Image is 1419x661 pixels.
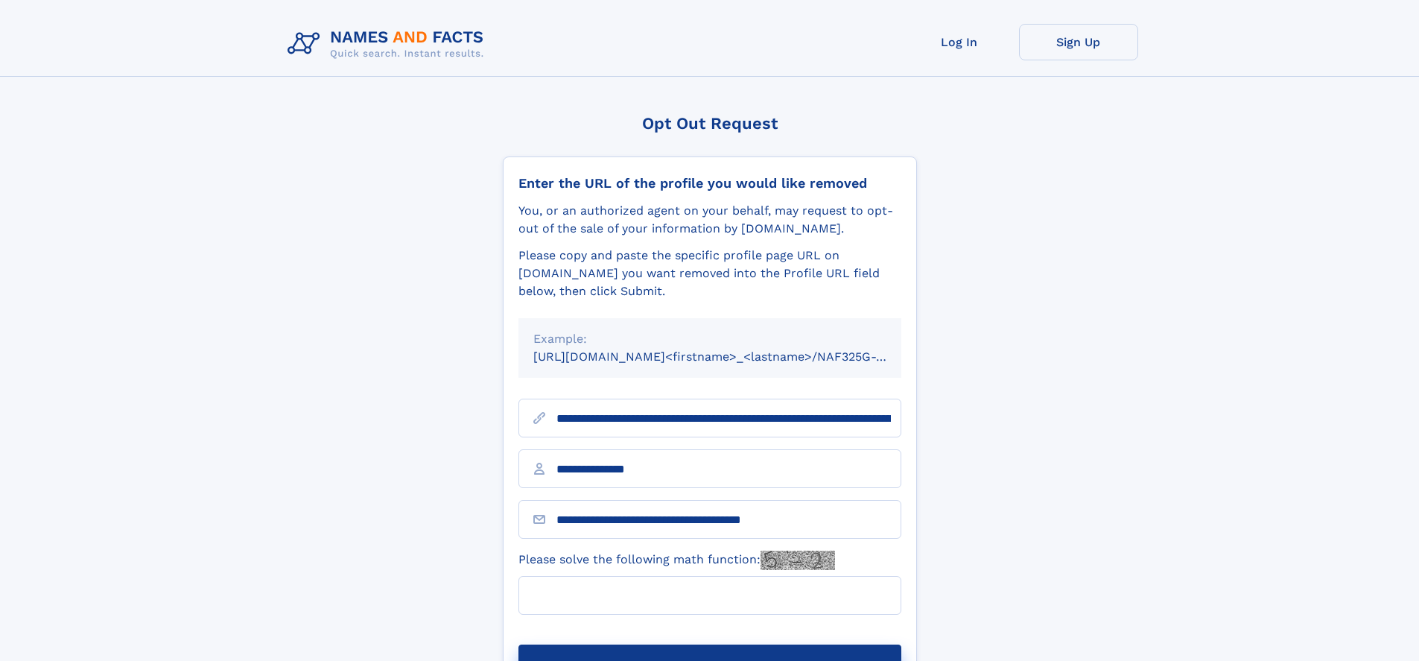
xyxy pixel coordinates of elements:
[1019,24,1138,60] a: Sign Up
[282,24,496,64] img: Logo Names and Facts
[900,24,1019,60] a: Log In
[518,247,901,300] div: Please copy and paste the specific profile page URL on [DOMAIN_NAME] you want removed into the Pr...
[518,551,835,570] label: Please solve the following math function:
[518,175,901,192] div: Enter the URL of the profile you would like removed
[533,330,886,348] div: Example:
[533,350,930,364] small: [URL][DOMAIN_NAME]<firstname>_<lastname>/NAF325G-xxxxxxxx
[518,202,901,238] div: You, or an authorized agent on your behalf, may request to opt-out of the sale of your informatio...
[503,114,917,133] div: Opt Out Request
